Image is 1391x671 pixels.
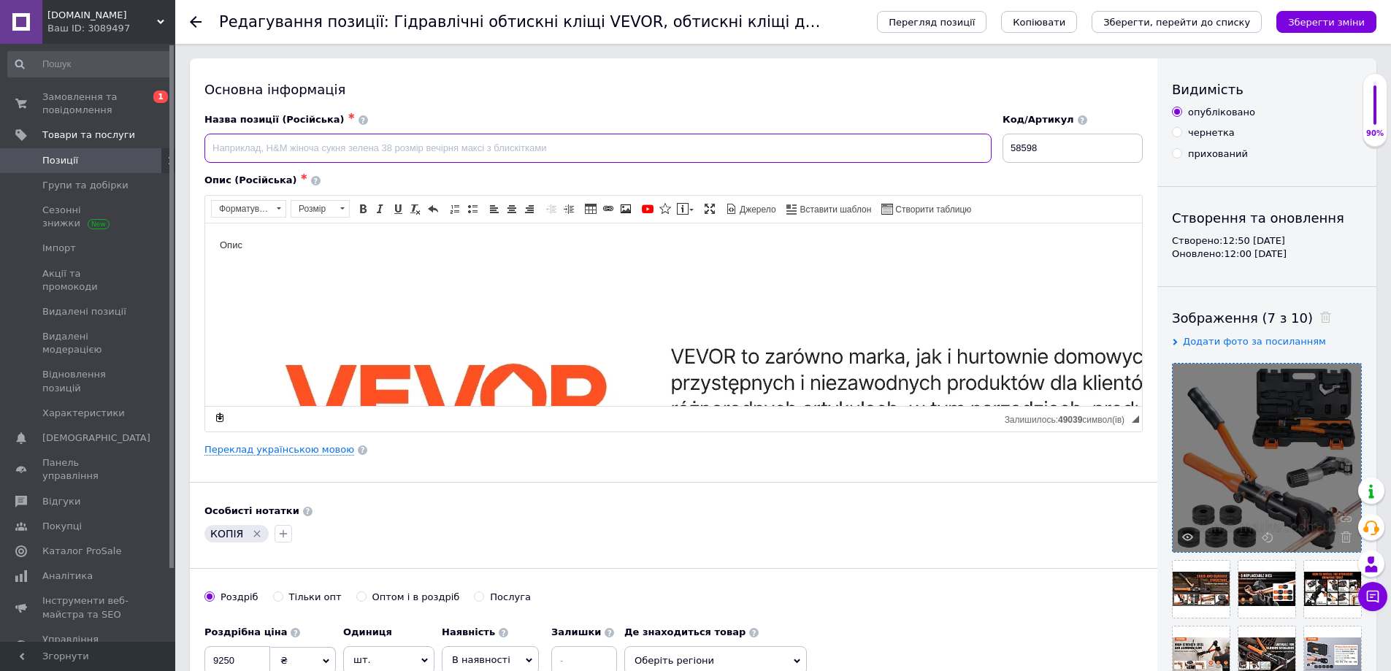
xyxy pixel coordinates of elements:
span: Видалені позиції [42,305,126,318]
span: Позиції [42,154,78,167]
a: Створити таблицю [879,201,973,217]
span: Додати фото за посиланням [1183,336,1326,347]
span: Потягніть для зміни розмірів [1132,415,1139,423]
a: Зменшити відступ [543,201,559,217]
a: Переклад українською мовою [204,444,354,456]
span: Панель управління [42,456,135,483]
button: Чат з покупцем [1358,582,1387,611]
span: Імпорт [42,242,76,255]
span: Характеристики [42,407,125,420]
span: Покупці [42,520,82,533]
a: По лівому краю [486,201,502,217]
a: По центру [504,201,520,217]
b: Де знаходиться товар [624,626,746,637]
i: Зберегти, перейти до списку [1103,17,1250,28]
span: Замовлення та повідомлення [42,91,135,117]
div: Повернутися назад [190,16,202,28]
a: Вставити шаблон [784,201,874,217]
div: Кiлькiсть символiв [1005,411,1132,425]
span: Групи та добірки [42,179,129,192]
div: Зображення (7 з 10) [1172,309,1362,327]
span: Форматування [212,201,272,217]
button: Зберегти зміни [1276,11,1376,33]
span: Опис (Російська) [204,175,297,185]
b: Особисті нотатки [204,505,299,516]
span: Товари та послуги [42,129,135,142]
div: Оптом і в роздріб [372,591,460,604]
i: Зберегти зміни [1288,17,1365,28]
a: Таблиця [583,201,599,217]
h1: Редагування позиції: Гідравлічні обтискні кліщі VEVOR, обтискні кліщі для труб, обтискні кліщі, г... [219,13,1181,31]
a: Вставити/Редагувати посилання (Ctrl+L) [600,201,616,217]
span: Каталог ProSale [42,545,121,558]
span: Копіювати [1013,17,1065,28]
a: Зробити резервну копію зараз [212,410,228,426]
span: Перегляд позиції [889,17,975,28]
b: Одиниця [343,626,392,637]
a: Підкреслений (Ctrl+U) [390,201,406,217]
a: Додати відео з YouTube [640,201,656,217]
a: Зображення [618,201,634,217]
span: Джерело [737,204,776,216]
div: Основна інформація [204,80,1143,99]
span: Створити таблицю [893,204,971,216]
div: Створення та оновлення [1172,209,1362,227]
span: 49039 [1058,415,1082,425]
input: Наприклад, H&M жіноча сукня зелена 38 розмір вечірня максі з блискітками [204,134,992,163]
span: 1 [153,91,168,103]
b: Наявність [442,626,495,637]
button: Копіювати [1001,11,1077,33]
div: Видимість [1172,80,1362,99]
a: Повернути (Ctrl+Z) [425,201,441,217]
span: sigma-market.com.ua [47,9,157,22]
span: ✱ [301,172,307,182]
a: Вставити/видалити маркований список [464,201,480,217]
a: Курсив (Ctrl+I) [372,201,388,217]
b: Залишки [551,626,601,637]
span: Управління сайтом [42,633,135,659]
span: Видалені модерацією [42,330,135,356]
div: Створено: 12:50 [DATE] [1172,234,1362,248]
span: Відновлення позицій [42,368,135,394]
div: чернетка [1188,126,1235,139]
a: Видалити форматування [407,201,424,217]
span: Назва позиції (Російська) [204,114,345,125]
span: В наявності [452,654,510,665]
span: Акції та промокоди [42,267,135,294]
button: Перегляд позиції [877,11,986,33]
a: По правому краю [521,201,537,217]
div: 90% [1363,129,1387,139]
div: Оновлено: 12:00 [DATE] [1172,248,1362,261]
a: Жирний (Ctrl+B) [355,201,371,217]
svg: Видалити мітку [251,528,263,540]
span: Код/Артикул [1003,114,1074,125]
div: опубліковано [1188,106,1255,119]
a: Форматування [211,200,286,218]
a: Вставити/видалити нумерований список [447,201,463,217]
span: Сезонні знижки [42,204,135,230]
span: [DEMOGRAPHIC_DATA] [42,432,150,445]
div: 90% Якість заповнення [1363,73,1387,147]
span: Розмір [291,201,335,217]
button: Зберегти, перейти до списку [1092,11,1262,33]
div: Тільки опт [289,591,342,604]
a: Вставити іконку [657,201,673,217]
a: Збільшити відступ [561,201,577,217]
span: ₴ [280,655,288,666]
span: КОПІЯ [210,528,243,540]
input: Пошук [7,51,172,77]
iframe: Редактор, 20983550-5C04-4157-BB14-AF9998E34B5D [205,223,1142,406]
span: Інструменти веб-майстра та SEO [42,594,135,621]
a: Максимізувати [702,201,718,217]
a: Вставити повідомлення [675,201,696,217]
a: Джерело [724,201,778,217]
div: Роздріб [221,591,258,604]
span: Відгуки [42,495,80,508]
span: ✱ [348,112,355,121]
div: прихований [1188,147,1248,161]
a: Розмір [291,200,350,218]
span: Вставити шаблон [798,204,872,216]
span: Аналітика [42,570,93,583]
b: Роздрібна ціна [204,626,287,637]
